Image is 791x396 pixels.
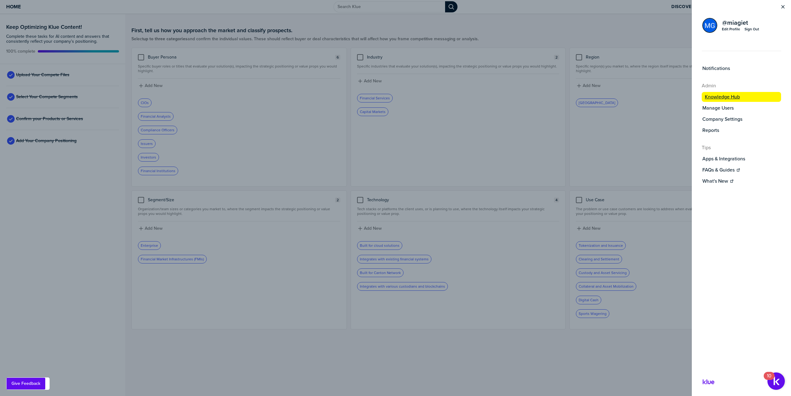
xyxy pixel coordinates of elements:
img: 0715f45be0597411e32ea0af01e36da2-sml.png [703,19,717,32]
label: Company Settings [702,116,742,122]
a: Notifications [702,65,781,72]
label: Apps & Integrations [702,156,745,162]
a: FAQs & Guides [702,166,781,174]
div: Sign Out [745,27,759,32]
button: Knowledge Hub [702,92,781,102]
label: Reports [702,127,719,133]
a: @miagiet [722,19,759,26]
h4: Admin [702,82,781,89]
button: Give Feedback [7,378,45,389]
div: Mia Giet [702,18,717,33]
a: Company Settings [702,115,781,123]
label: Manage Users [702,105,734,111]
button: Close Menu [780,4,786,10]
h4: Tips [702,144,781,151]
label: FAQs & Guides [702,167,735,173]
div: 10 [767,376,771,384]
div: Edit Profile [722,27,740,32]
button: Open Resource Center, 10 new notifications [767,372,785,390]
a: Edit Profile [722,26,740,32]
span: @ miagiet [722,20,748,26]
a: Manage Users [702,104,781,112]
label: What's New [702,178,728,184]
button: Apps & Integrations [702,155,781,163]
a: What's New [702,177,781,185]
button: Sign Out [744,26,759,32]
label: Notifications [702,65,730,72]
label: Knowledge Hub [705,94,740,100]
button: Reports [702,127,781,134]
